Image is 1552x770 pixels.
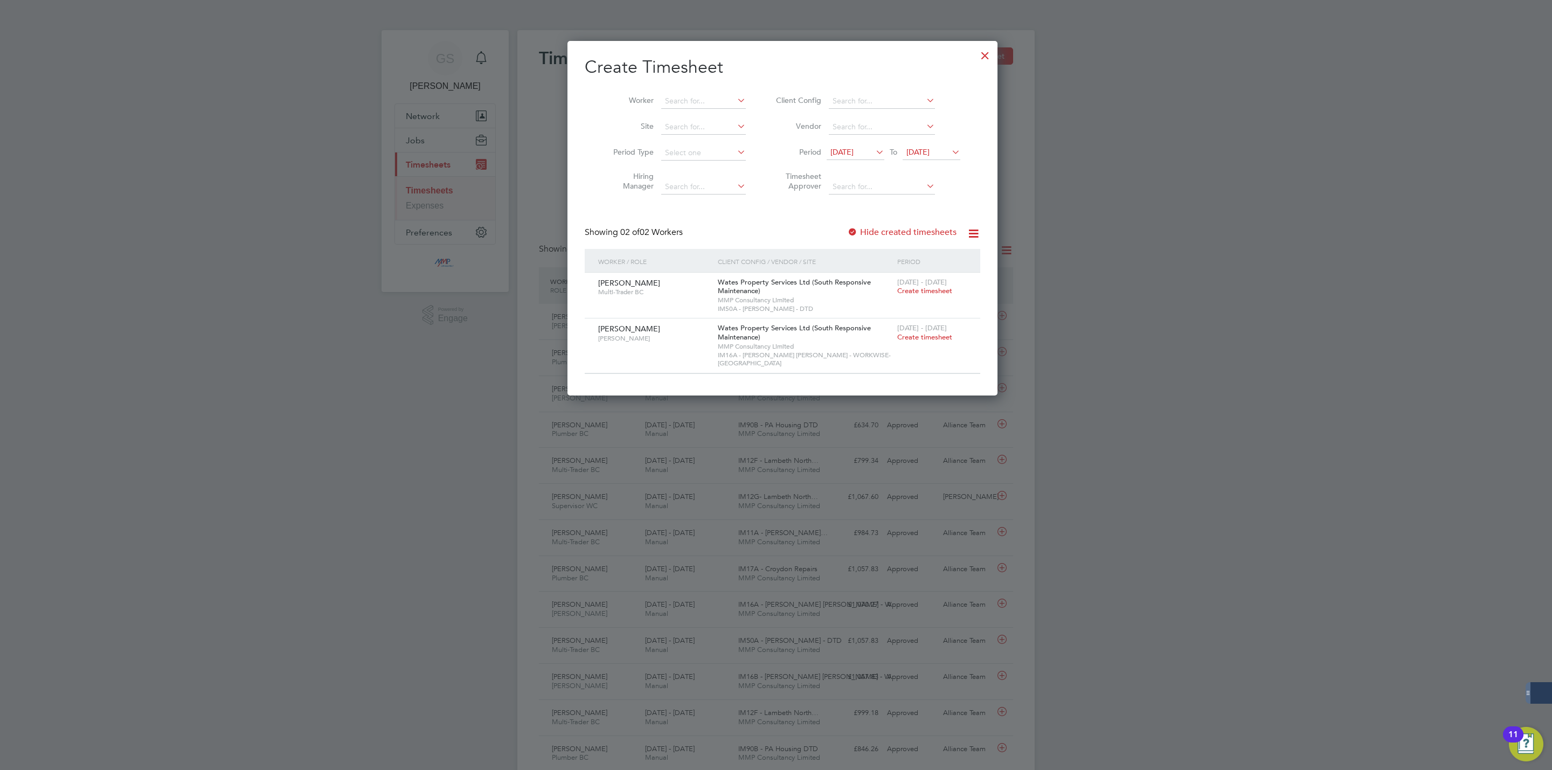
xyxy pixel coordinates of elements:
[605,171,654,191] label: Hiring Manager
[718,351,892,367] span: IM16A - [PERSON_NAME] [PERSON_NAME] - WORKWISE- [GEOGRAPHIC_DATA]
[598,288,710,296] span: Multi-Trader BC
[620,227,683,238] span: 02 Workers
[661,94,746,109] input: Search for...
[829,94,935,109] input: Search for...
[847,227,957,238] label: Hide created timesheets
[598,324,660,334] span: [PERSON_NAME]
[886,145,900,159] span: To
[598,278,660,288] span: [PERSON_NAME]
[830,147,854,157] span: [DATE]
[1509,727,1543,761] button: Open Resource Center, 11 new notifications
[773,95,821,105] label: Client Config
[585,227,685,238] div: Showing
[897,286,952,295] span: Create timesheet
[718,304,892,313] span: IM50A - [PERSON_NAME] - DTD
[773,147,821,157] label: Period
[829,179,935,195] input: Search for...
[773,121,821,131] label: Vendor
[773,171,821,191] label: Timesheet Approver
[605,95,654,105] label: Worker
[605,147,654,157] label: Period Type
[829,120,935,135] input: Search for...
[897,323,947,332] span: [DATE] - [DATE]
[715,249,895,274] div: Client Config / Vendor / Site
[718,323,871,342] span: Wates Property Services Ltd (South Responsive Maintenance)
[598,334,710,343] span: [PERSON_NAME]
[620,227,640,238] span: 02 of
[895,249,969,274] div: Period
[897,332,952,342] span: Create timesheet
[605,121,654,131] label: Site
[661,145,746,161] input: Select one
[718,278,871,296] span: Wates Property Services Ltd (South Responsive Maintenance)
[585,56,980,79] h2: Create Timesheet
[897,278,947,287] span: [DATE] - [DATE]
[661,120,746,135] input: Search for...
[906,147,930,157] span: [DATE]
[718,342,892,351] span: MMP Consultancy Limited
[661,179,746,195] input: Search for...
[595,249,715,274] div: Worker / Role
[1508,734,1518,748] div: 11
[718,296,892,304] span: MMP Consultancy Limited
